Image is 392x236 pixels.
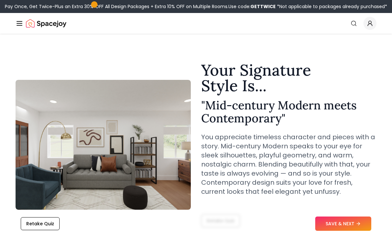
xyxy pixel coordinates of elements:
[276,3,387,10] span: *Not applicable to packages already purchased*
[315,217,371,231] button: SAVE & NEXT
[250,3,276,10] b: GETTWICE
[21,217,60,230] button: Retake Quiz
[201,62,376,93] h1: Your Signature Style Is...
[228,3,276,10] span: Use code:
[16,80,191,210] img: Mid-century Modern meets Contemporary Style Example
[26,17,66,30] img: Spacejoy Logo
[201,132,376,196] p: You appreciate timeless character and pieces with a story. Mid-century Modern speaks to your eye ...
[201,99,376,125] h2: " Mid-century Modern meets Contemporary "
[26,17,66,30] a: Spacejoy
[16,13,376,34] nav: Global
[5,3,387,10] div: Pay Once, Get Twice-Plus an Extra 30% OFF All Design Packages + Extra 10% OFF on Multiple Rooms.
